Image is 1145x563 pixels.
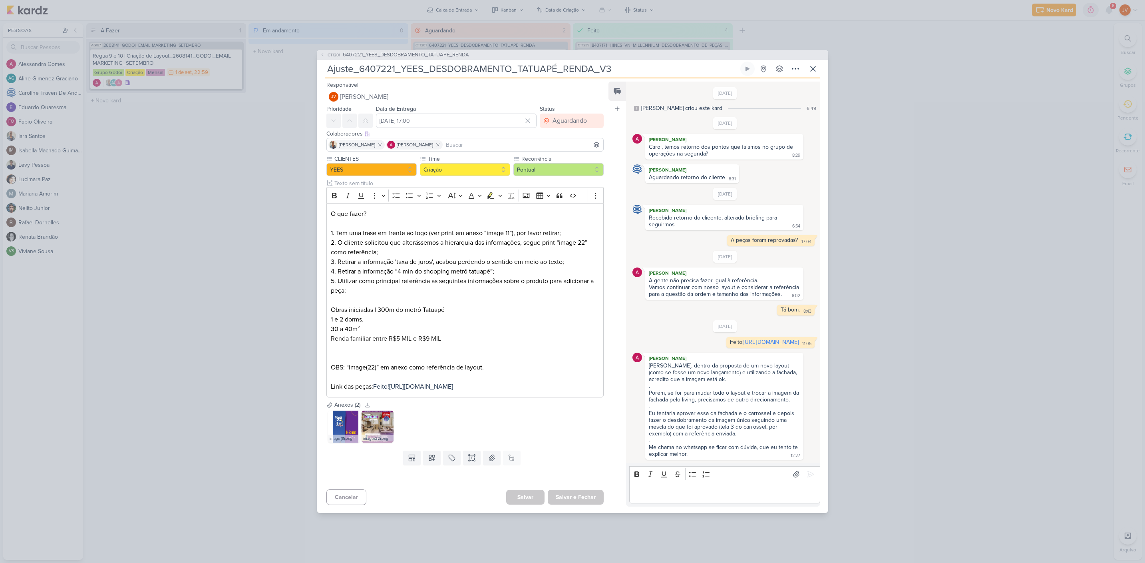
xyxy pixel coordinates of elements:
[632,353,642,362] img: Alessandra Gomes
[521,155,604,163] label: Recorrência
[540,106,555,112] label: Status
[802,341,811,347] div: 11:05
[339,141,375,148] span: [PERSON_NAME]
[331,209,599,238] p: O que fazer? 1. Tem uma frase em frente ao logo (ver print em anexo “image 11”), por favor retirar;
[632,164,642,174] img: Caroline Traven De Andrade
[647,206,802,214] div: [PERSON_NAME]
[326,188,604,203] div: Editor toolbar
[731,237,798,244] div: A peças foram reprovadas?
[729,176,736,182] div: 8:31
[553,116,587,126] div: Aguardando
[331,363,599,391] p: OBS: “image(22)” em anexo como referência de layout. Link das peças:
[331,95,336,99] p: JV
[420,163,510,176] button: Criação
[334,401,360,409] div: Anexos (2)
[328,411,360,443] img: gjjp9VSUKNq7AHtPavoetEzxZ66DU098BmMuMLY7.png
[389,383,453,391] a: [URL][DOMAIN_NAME]
[376,106,416,112] label: Data de Entrega
[649,174,725,181] div: Aguardando retorno do cliente
[647,354,802,362] div: [PERSON_NAME]
[647,166,737,174] div: [PERSON_NAME]
[326,489,366,505] button: Cancelar
[326,52,341,58] span: CT1201
[387,141,395,149] img: Alessandra Gomes
[649,403,800,410] div: .
[649,362,800,383] div: [PERSON_NAME], dentro da proposta de um novo layout (como se fosse um novo lançamento) e utilizan...
[649,214,779,228] div: Recebido retorno do clieente, alterado briefing para seguirmos
[352,325,360,333] span: m²
[792,223,800,230] div: 6:54
[376,114,537,128] input: Select a date
[326,203,604,398] div: Editor editing area: main
[744,66,751,72] div: Ligar relógio
[791,453,800,459] div: 12:27
[444,140,602,150] input: Buscar
[649,284,801,297] div: Vamos continuar com nosso layout e considerar a referência para a questão da ordem e tamanho das ...
[792,152,800,159] div: 8:29
[792,293,800,299] div: 8:02
[320,51,469,59] button: CT1201 6407221_YEES_DESDOBRAMENTO_TATUAPÉ_RENDA
[427,155,510,163] label: Time
[743,339,799,345] a: [URL][DOMAIN_NAME]
[331,276,599,353] p: 5. Utilizar como principal referência as seguintes informações sobre o produto para adicionar a p...
[397,141,433,148] span: [PERSON_NAME]
[326,163,417,176] button: YEES
[649,383,800,389] div: .
[362,435,394,443] div: image (22).png
[373,383,389,391] span: Feito!
[343,51,469,59] span: 6407221_YEES_DESDOBRAMENTO_TATUAPÉ_RENDA
[326,90,604,104] button: JV [PERSON_NAME]
[362,411,394,443] img: YjBCLUpGq6YUlcTrlfIqETjObyV2eAFUGhVsJ3BN.jpg
[629,466,820,482] div: Editor toolbar
[803,308,811,315] div: 8:43
[328,435,360,443] div: image (11).png
[340,92,388,102] span: [PERSON_NAME]
[649,437,800,444] div: .
[781,306,800,313] div: Tá bom.
[649,444,799,457] div: Me chama no whatsapp se ficar com dúvida, que eu tento te explicar melhor.
[649,389,800,403] div: Porém, se for para mudar todo o layout e trocar a imagem da fachada pelo living, precisamos de ou...
[649,144,795,157] div: Carol, temos retorno dos pontos que falamos no grupo de operações na segunda?
[326,130,604,138] div: Colaboradores
[329,141,337,149] img: Iara Santos
[325,62,739,76] input: Kard Sem Título
[331,238,599,276] p: 2. O cliente solicitou que alterássemos a hierarquia das informações, segue print “image 22” como...
[329,92,338,102] div: Joney Viana
[801,239,811,245] div: 17:04
[326,82,358,88] label: Responsável
[333,179,604,188] input: Texto sem título
[647,269,802,277] div: [PERSON_NAME]
[334,155,417,163] label: CLIENTES
[632,134,642,144] img: Alessandra Gomes
[632,268,642,277] img: Alessandra Gomes
[649,410,800,437] div: Eu tentaria aprovar essa da fachada e o carrossel e depois fazer o desdobramento da imagem única ...
[632,205,642,214] img: Caroline Traven De Andrade
[647,136,802,144] div: [PERSON_NAME]
[540,114,604,128] button: Aguardando
[326,106,352,112] label: Prioridade
[331,335,441,343] span: Renda familiar entre R$5 MIL e R$9 MIL
[649,277,800,284] div: A gente não precisa fazer igual à referência.
[641,104,722,112] div: [PERSON_NAME] criou este kard
[730,339,799,345] div: Feito!
[629,482,820,504] div: Editor editing area: main
[807,105,816,112] div: 6:49
[513,163,604,176] button: Pontual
